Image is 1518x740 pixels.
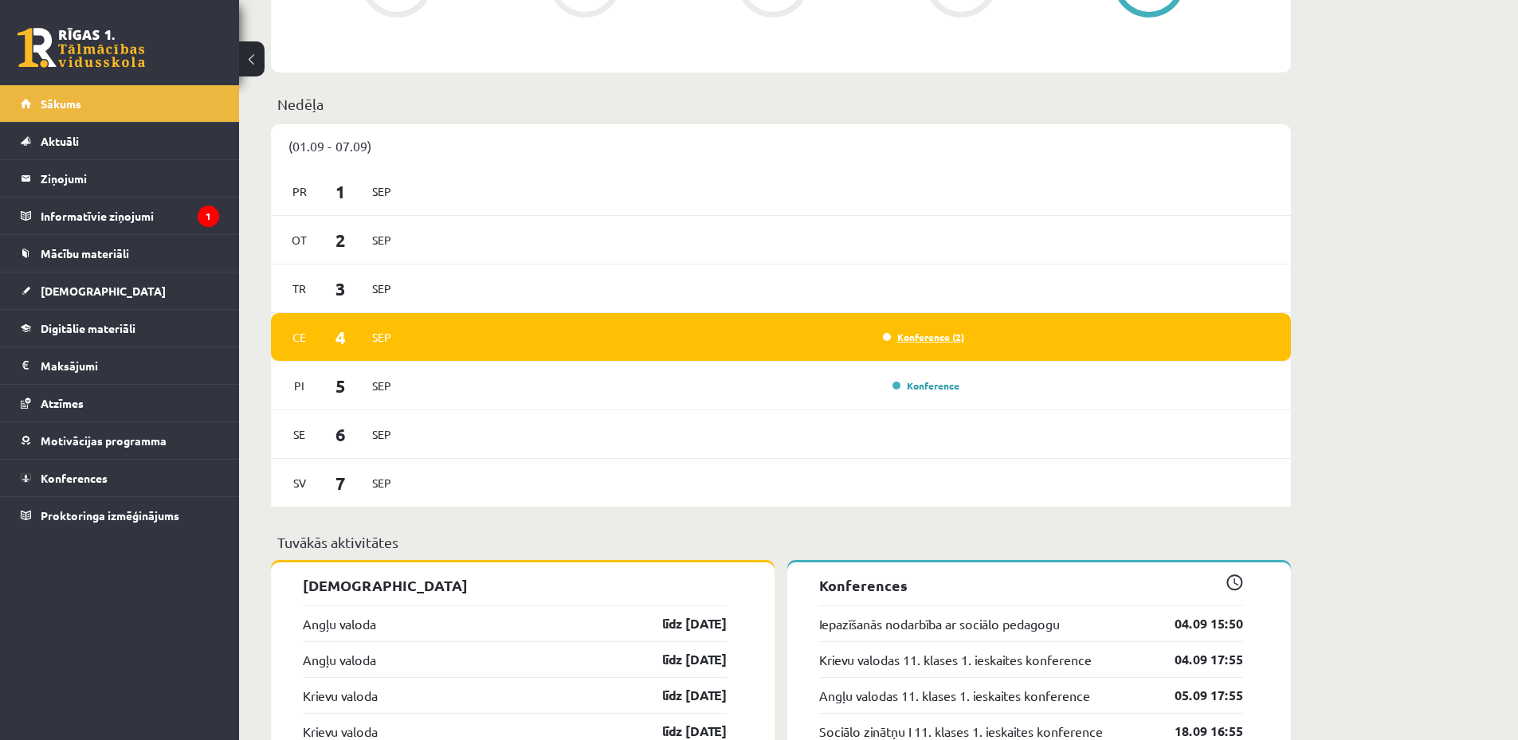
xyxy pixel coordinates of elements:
span: Sep [365,422,398,447]
p: Tuvākās aktivitātes [277,531,1285,553]
span: Mācību materiāli [41,246,129,260]
span: 6 [316,421,366,448]
p: Konferences [819,574,1243,596]
p: [DEMOGRAPHIC_DATA] [303,574,727,596]
span: 1 [316,178,366,205]
a: Krievu valodas 11. klases 1. ieskaites konference [819,650,1092,669]
a: Konferences [21,460,219,496]
span: Ot [283,228,316,253]
span: Motivācijas programma [41,433,167,448]
a: Angļu valoda [303,614,376,633]
a: līdz [DATE] [634,614,727,633]
span: Sep [365,276,398,301]
p: Nedēļa [277,93,1285,115]
a: Mācību materiāli [21,235,219,272]
a: Maksājumi [21,347,219,384]
a: [DEMOGRAPHIC_DATA] [21,272,219,309]
a: Sākums [21,85,219,122]
a: Konference (2) [883,331,964,343]
span: Sākums [41,96,81,111]
legend: Informatīvie ziņojumi [41,198,219,234]
span: Tr [283,276,316,301]
span: Pr [283,179,316,204]
a: 04.09 17:55 [1151,650,1243,669]
span: Sep [365,325,398,350]
a: Iepazīšanās nodarbība ar sociālo pedagogu [819,614,1060,633]
span: Proktoringa izmēģinājums [41,508,179,523]
a: Digitālie materiāli [21,310,219,347]
span: Konferences [41,471,108,485]
span: 7 [316,470,366,496]
span: Se [283,422,316,447]
div: (01.09 - 07.09) [271,124,1291,167]
span: Ce [283,325,316,350]
span: [DEMOGRAPHIC_DATA] [41,284,166,298]
a: Ziņojumi [21,160,219,197]
i: 1 [198,206,219,227]
a: Angļu valoda [303,650,376,669]
a: 04.09 15:50 [1151,614,1243,633]
a: Angļu valodas 11. klases 1. ieskaites konference [819,686,1090,705]
span: Sep [365,228,398,253]
span: Digitālie materiāli [41,321,135,335]
span: Sep [365,374,398,398]
span: Sep [365,471,398,495]
span: 4 [316,324,366,350]
span: Sep [365,179,398,204]
a: Krievu valoda [303,686,378,705]
legend: Ziņojumi [41,160,219,197]
a: līdz [DATE] [634,686,727,705]
a: Aktuāli [21,123,219,159]
span: 2 [316,227,366,253]
span: Pi [283,374,316,398]
span: Aktuāli [41,134,79,148]
span: 3 [316,276,366,302]
a: Proktoringa izmēģinājums [21,497,219,534]
span: Sv [283,471,316,495]
a: Konference [892,379,959,392]
a: 05.09 17:55 [1151,686,1243,705]
legend: Maksājumi [41,347,219,384]
a: Motivācijas programma [21,422,219,459]
a: Atzīmes [21,385,219,421]
span: 5 [316,373,366,399]
a: Informatīvie ziņojumi1 [21,198,219,234]
a: līdz [DATE] [634,650,727,669]
a: Rīgas 1. Tālmācības vidusskola [18,28,145,68]
span: Atzīmes [41,396,84,410]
